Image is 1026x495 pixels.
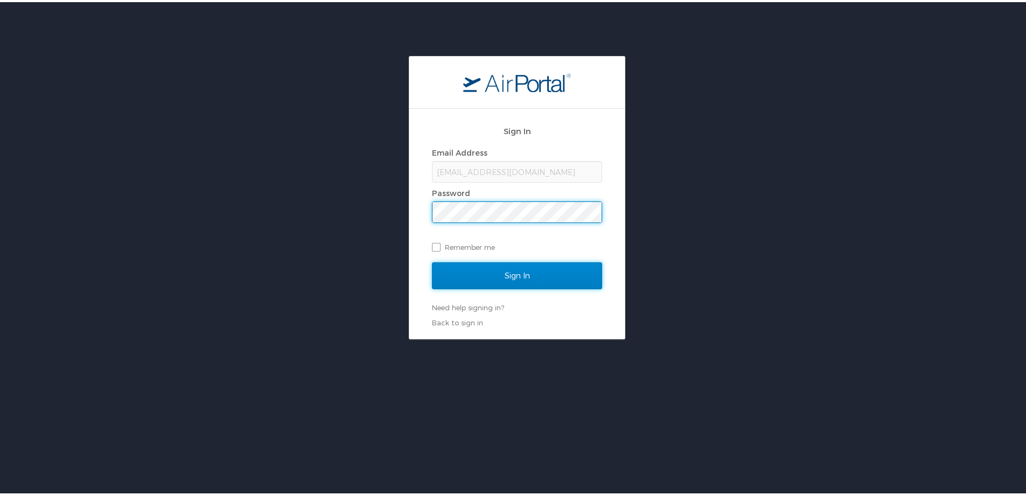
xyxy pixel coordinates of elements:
label: Password [432,186,470,196]
a: Back to sign in [432,316,483,325]
h2: Sign In [432,123,602,135]
label: Remember me [432,237,602,253]
img: logo [463,71,571,90]
a: Need help signing in? [432,301,504,310]
input: Sign In [432,260,602,287]
label: Email Address [432,146,487,155]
